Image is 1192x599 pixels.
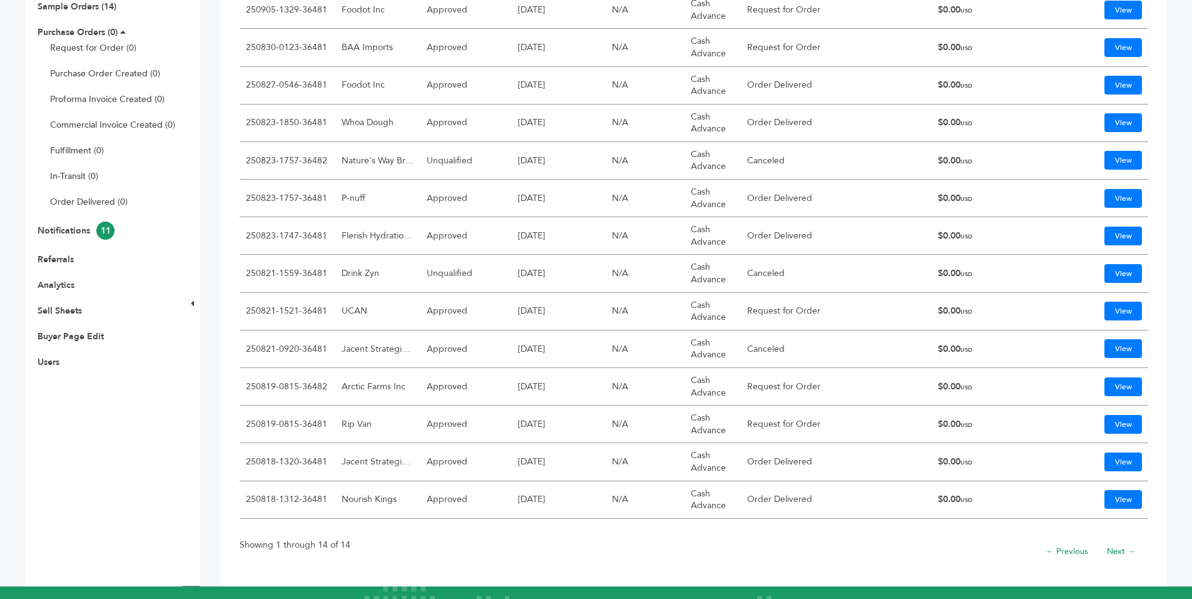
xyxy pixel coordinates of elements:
td: Cash Advance [685,180,741,217]
td: UCAN [335,293,420,330]
a: 250823-1757-36482 [246,155,327,166]
a: 250823-1757-36481 [246,192,327,204]
td: Cash Advance [685,142,741,180]
td: Cash Advance [685,481,741,519]
span: USD [960,44,972,52]
td: Nourish Kings [335,481,420,519]
td: Order Delivered [741,67,932,105]
a: Order Delivered (0) [50,196,128,208]
a: View [1104,490,1142,509]
span: USD [960,7,972,14]
td: N/A [606,330,685,368]
a: Proforma Invoice Created (0) [50,93,165,105]
td: $0.00 [932,105,1036,142]
a: ← Previous [1046,546,1088,557]
span: USD [960,233,972,240]
td: Approved [420,105,512,142]
td: Cash Advance [685,443,741,481]
td: Approved [420,67,512,105]
td: [DATE] [512,330,606,368]
td: [DATE] [512,293,606,330]
span: 11 [96,222,115,240]
p: Showing 1 through 14 of 14 [240,538,350,553]
td: $0.00 [932,217,1036,255]
a: 250821-0920-36481 [246,343,327,355]
a: Users [38,356,59,368]
td: Request for Order [741,293,932,330]
a: Purchase Order Created (0) [50,68,160,79]
a: In-Transit (0) [50,170,98,182]
td: [DATE] [512,67,606,105]
td: N/A [606,443,685,481]
a: Buyer Page Edit [38,330,104,342]
td: Approved [420,481,512,519]
td: Cash Advance [685,293,741,330]
td: Approved [420,330,512,368]
td: Approved [420,29,512,66]
a: 250827-0546-36481 [246,79,327,91]
a: 250818-1320-36481 [246,456,327,468]
a: 250823-1747-36481 [246,230,327,242]
td: $0.00 [932,180,1036,217]
td: Unqualified [420,142,512,180]
td: $0.00 [932,29,1036,66]
a: 250821-1559-36481 [246,267,327,279]
td: Approved [420,368,512,406]
td: Request for Order [741,406,932,443]
a: View [1104,302,1142,320]
td: Canceled [741,330,932,368]
td: $0.00 [932,481,1036,519]
td: Order Delivered [741,180,932,217]
td: [DATE] [512,255,606,292]
a: View [1104,415,1142,434]
td: Jacent Strategic Manufacturing, LLC [335,330,420,368]
td: Cash Advance [685,368,741,406]
td: N/A [606,255,685,292]
td: [DATE] [512,142,606,180]
td: Approved [420,406,512,443]
td: Flerish Hydration, Inc. [335,217,420,255]
td: Approved [420,217,512,255]
td: N/A [606,368,685,406]
td: Order Delivered [741,443,932,481]
td: Canceled [741,142,932,180]
span: USD [960,270,972,278]
td: N/A [606,481,685,519]
td: $0.00 [932,67,1036,105]
td: [DATE] [512,481,606,519]
td: Arctic Farms Inc [335,368,420,406]
td: Approved [420,180,512,217]
a: 250819-0815-36481 [246,418,327,430]
span: USD [960,195,972,203]
span: USD [960,459,972,466]
span: USD [960,158,972,165]
a: Notifications11 [38,225,115,237]
td: [DATE] [512,443,606,481]
span: USD [960,421,972,429]
td: Request for Order [741,29,932,66]
td: Request for Order [741,368,932,406]
td: [DATE] [512,29,606,66]
td: Cash Advance [685,255,741,292]
a: View [1104,151,1142,170]
a: Fulfillment (0) [50,145,104,156]
span: USD [960,384,972,391]
td: [DATE] [512,217,606,255]
td: $0.00 [932,443,1036,481]
td: N/A [606,217,685,255]
td: $0.00 [932,368,1036,406]
a: Referrals [38,253,74,265]
td: $0.00 [932,330,1036,368]
td: $0.00 [932,142,1036,180]
a: Commercial Invoice Created (0) [50,119,175,131]
td: Canceled [741,255,932,292]
span: USD [960,82,972,90]
span: USD [960,496,972,504]
td: Rip Van [335,406,420,443]
td: $0.00 [932,255,1036,292]
a: View [1104,339,1142,358]
span: USD [960,346,972,354]
td: Cash Advance [685,406,741,443]
td: N/A [606,29,685,66]
td: P-nuff [335,180,420,217]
